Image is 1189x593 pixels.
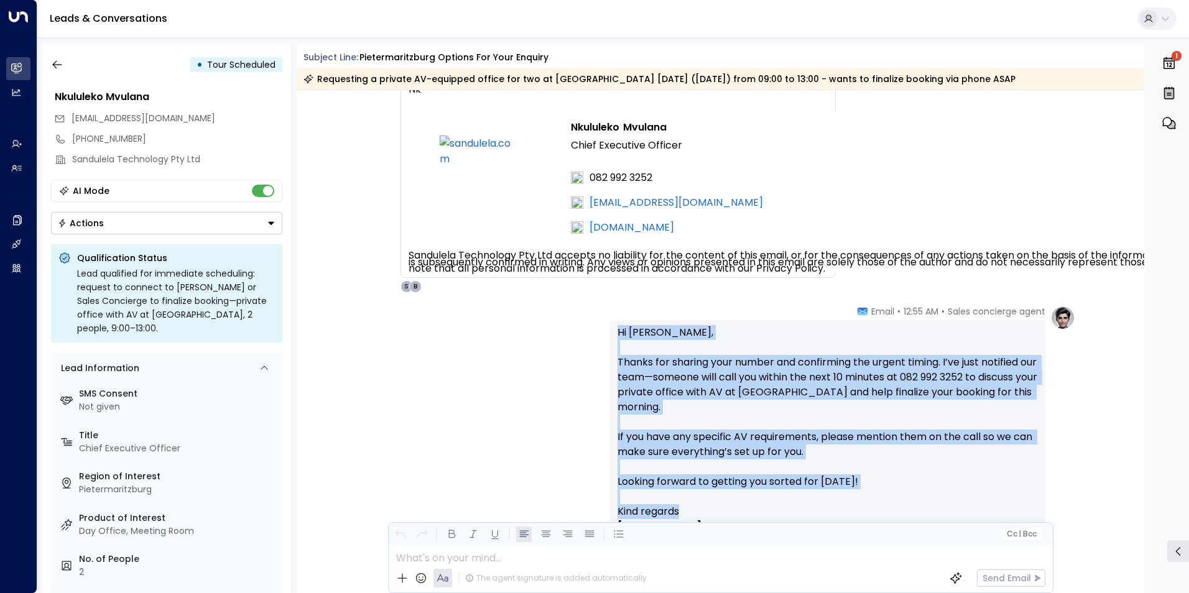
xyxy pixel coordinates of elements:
[571,138,682,153] div: Chief Executive Officer
[948,305,1045,318] span: Sales concierge agent
[79,442,277,455] div: Chief Executive Officer
[50,11,167,25] a: Leads & Conversations
[79,553,277,566] label: No. of People
[1019,530,1021,538] span: |
[400,280,413,293] div: S
[571,120,619,135] span: Nkululeko
[618,519,701,534] span: [PERSON_NAME]
[590,170,652,185] div: 082 992 3252
[623,120,667,135] span: Mvulana
[79,512,277,525] label: Product of Interest
[77,252,275,264] p: Qualification Status
[618,325,1038,504] p: Hi [PERSON_NAME], Thanks for sharing your number and confirming the urgent timing. I’ve just noti...
[79,429,277,442] label: Title
[72,153,282,166] div: Sandulela Technology Pty Ltd
[73,185,109,197] div: AI Mode
[465,572,647,584] div: The agent signature is added automatically
[571,221,583,234] img: 97c8b2b3-747b-4a0b-8cdf-29ed9cd5ce00
[871,305,894,318] span: Email
[51,212,282,234] div: Button group with a nested menu
[57,362,139,375] div: Lead Information
[207,58,275,71] span: Tour Scheduled
[440,136,512,223] a: https://sandulela.com/
[55,90,282,104] div: Nkululeko Mvulana
[1159,50,1180,77] button: 1
[1001,528,1041,540] button: Cc|Bcc
[590,195,763,210] a: [EMAIL_ADDRESS][DOMAIN_NAME]
[303,51,358,63] span: Subject Line:
[409,280,422,293] div: B
[79,387,277,400] label: SMS Consent
[1172,51,1182,61] span: 1
[590,220,674,235] a: [DOMAIN_NAME]
[571,196,583,209] img: 4d5860f8-ca7f-47f3-8c6d-d11032f2e479
[1050,305,1075,330] img: profile-logo.png
[897,305,900,318] span: •
[941,305,945,318] span: •
[303,73,1016,85] div: Requesting a private AV-equipped office for two at [GEOGRAPHIC_DATA] [DATE] ([DATE]) from 09:00 t...
[79,400,277,413] div: Not given
[359,51,548,64] div: Pietermaritzburg options for your enquiry
[904,305,938,318] span: 12:55 AM
[79,483,277,496] div: Pietermaritzburg
[197,53,203,76] div: •
[392,526,408,542] button: Undo
[51,212,282,234] button: Actions
[571,172,583,184] img: cebf0d05-56ee-4c9a-a278-ce5443e54ac2
[618,504,679,519] span: Kind regards
[79,470,277,483] label: Region of Interest
[1006,530,1036,538] span: Cc Bcc
[77,267,275,335] div: Lead qualified for immediate scheduling: request to connect to [PERSON_NAME] or Sales Concierge t...
[72,112,215,125] span: nkululeko@sandulela.com
[72,132,282,145] div: [PHONE_NUMBER]
[543,114,546,238] img: e27218b9-97c9-4302-bbdf-d6129dc1621a
[72,112,215,124] span: [EMAIL_ADDRESS][DOMAIN_NAME]
[440,136,512,223] img: sandulela.com
[414,526,430,542] button: Redo
[79,566,277,579] div: 2
[58,218,104,229] div: Actions
[79,525,277,538] div: Day Office, Meeting Room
